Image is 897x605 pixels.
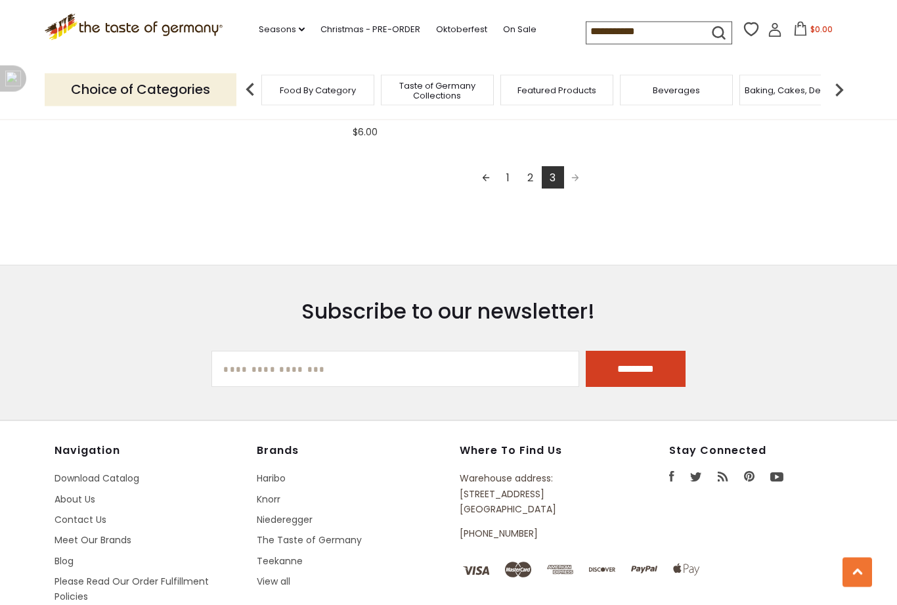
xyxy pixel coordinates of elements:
[55,445,244,458] h4: Navigation
[385,81,490,101] a: Taste of Germany Collections
[257,514,313,527] a: Niederegger
[436,22,487,37] a: Oktoberfest
[785,22,841,41] button: $0.00
[45,74,236,106] p: Choice of Categories
[257,445,446,458] h4: Brands
[257,575,290,589] a: View all
[320,22,420,37] a: Christmas - PRE-ORDER
[745,85,846,95] a: Baking, Cakes, Desserts
[503,22,536,37] a: On Sale
[669,445,842,458] h4: Stay Connected
[211,299,685,325] h3: Subscribe to our newsletter!
[460,472,609,518] p: Warehouse address: [STREET_ADDRESS] [GEOGRAPHIC_DATA]
[257,493,280,506] a: Knorr
[810,24,833,35] span: $0.00
[259,22,305,37] a: Seasons
[55,555,74,568] a: Blog
[257,472,286,485] a: Haribo
[542,167,564,189] a: 3
[55,575,209,604] a: Please Read Our Order Fulfillment Policies
[237,77,263,103] img: previous arrow
[353,167,708,193] div: Pagination
[55,493,95,506] a: About Us
[475,167,497,189] a: Previous page
[257,534,362,547] a: The Taste of Germany
[460,445,609,458] h4: Where to find us
[353,126,378,140] span: $6.00
[497,167,519,189] a: 1
[826,77,852,103] img: next arrow
[460,527,538,541] a: [PHONE_NUMBER]
[280,85,356,95] a: Food By Category
[517,85,596,95] a: Featured Products
[519,167,542,189] a: 2
[257,555,303,568] a: Teekanne
[55,514,106,527] a: Contact Us
[55,534,131,547] a: Meet Our Brands
[653,85,700,95] a: Beverages
[55,472,139,485] a: Download Catalog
